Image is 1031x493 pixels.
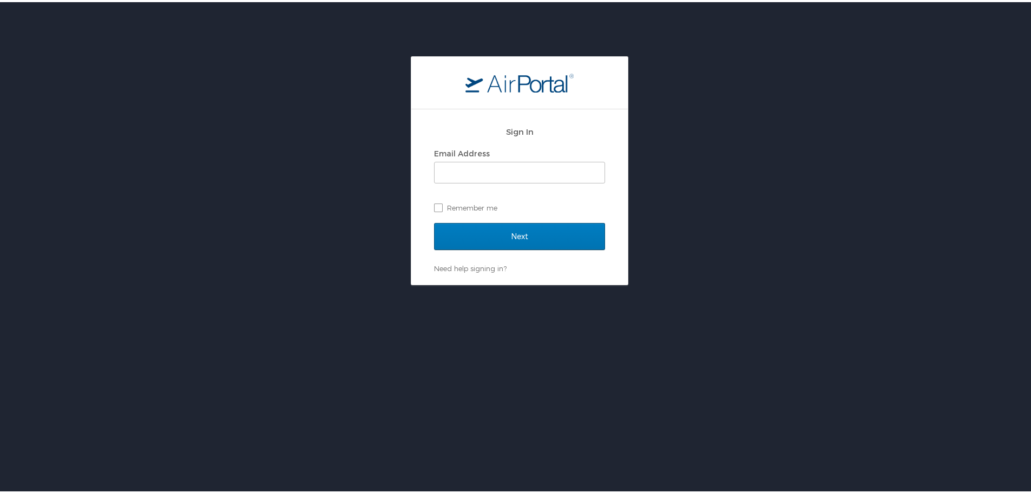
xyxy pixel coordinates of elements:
input: Next [434,221,605,248]
label: Email Address [434,147,490,156]
img: logo [465,71,574,90]
h2: Sign In [434,123,605,136]
label: Remember me [434,198,605,214]
a: Need help signing in? [434,262,507,271]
